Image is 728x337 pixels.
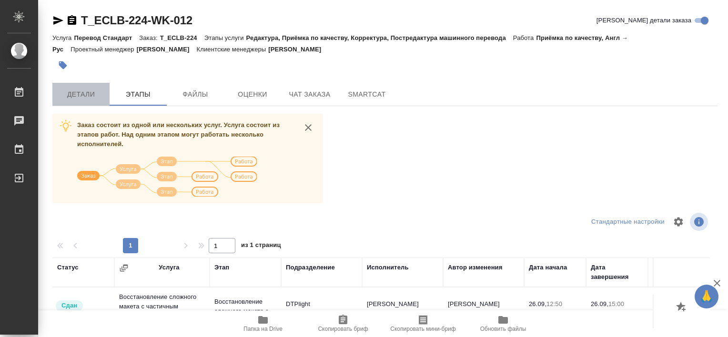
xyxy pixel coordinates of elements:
[513,34,536,41] p: Работа
[698,287,715,307] span: 🙏
[137,46,197,53] p: [PERSON_NAME]
[667,210,690,233] span: Настроить таблицу
[159,263,179,272] div: Услуга
[529,263,567,272] div: Дата начала
[362,295,443,328] td: [PERSON_NAME]
[268,46,328,53] p: [PERSON_NAME]
[172,89,218,100] span: Файлы
[463,310,543,337] button: Обновить файлы
[115,89,161,100] span: Этапы
[197,46,269,53] p: Клиентские менеджеры
[81,14,192,27] a: T_ECLB-224-WK-012
[52,55,73,76] button: Добавить тэг
[695,285,718,308] button: 🙏
[230,89,275,100] span: Оценки
[214,297,276,326] p: Восстановление сложного макета с част...
[71,46,136,53] p: Проектный менеджер
[119,263,129,273] button: Сгруппировать
[443,295,524,328] td: [PERSON_NAME]
[546,300,562,307] p: 12:50
[591,300,608,307] p: 26.09,
[52,15,64,26] button: Скопировать ссылку для ЯМессенджера
[690,213,710,231] span: Посмотреть информацию
[52,34,74,41] p: Услуга
[480,326,526,332] span: Обновить файлы
[281,295,362,328] td: DTPlight
[591,309,643,318] p: 2025
[214,263,229,272] div: Этап
[246,34,513,41] p: Редактура, Приёмка по качеству, Корректура, Постредактура машинного перевода
[303,310,383,337] button: Скопировать бриф
[114,287,210,335] td: Восстановление сложного макета с частичным соответствием оформлению оригинала Англ → Рус
[390,326,455,332] span: Скопировать мини-бриф
[367,263,409,272] div: Исполнитель
[597,16,691,25] span: [PERSON_NAME] детали заказа
[58,89,104,100] span: Детали
[674,299,690,316] button: Добавить оценку
[57,263,79,272] div: Статус
[66,15,78,26] button: Скопировать ссылку
[160,34,204,41] p: T_ECLB-224
[243,326,283,332] span: Папка на Drive
[61,301,77,310] p: Сдан
[301,120,315,135] button: close
[344,89,390,100] span: SmartCat
[286,263,335,272] div: Подразделение
[74,34,139,41] p: Перевод Стандарт
[204,34,246,41] p: Этапы услуги
[223,310,303,337] button: Папка на Drive
[318,326,368,332] span: Скопировать бриф
[383,310,463,337] button: Скопировать мини-бриф
[139,34,160,41] p: Заказ:
[529,300,546,307] p: 26.09,
[591,263,643,282] div: Дата завершения
[448,263,502,272] div: Автор изменения
[608,300,624,307] p: 15:00
[77,121,280,148] span: Заказ состоит из одной или нескольких услуг. Услуга состоит из этапов работ. Над одним этапом мог...
[287,89,333,100] span: Чат заказа
[241,239,281,253] span: из 1 страниц
[529,309,581,318] p: 2025
[589,215,667,229] div: split button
